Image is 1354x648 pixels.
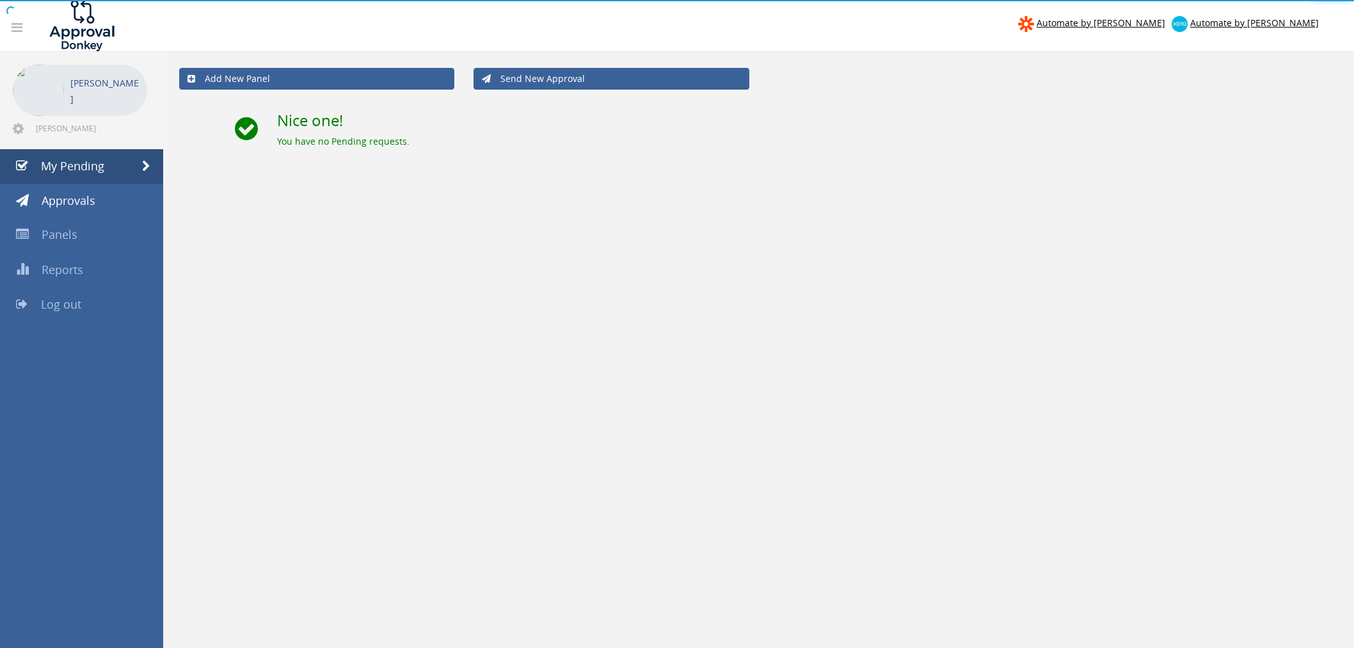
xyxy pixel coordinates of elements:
span: Panels [42,227,77,242]
a: Add New Panel [179,68,454,90]
div: You have no Pending requests. [277,135,1338,148]
span: Reports [42,262,83,277]
img: xero-logo.png [1172,16,1188,32]
span: Approvals [42,193,95,208]
p: [PERSON_NAME] [70,75,141,107]
img: zapier-logomark.png [1018,16,1034,32]
span: Automate by [PERSON_NAME] [1190,17,1319,29]
span: Log out [41,296,81,312]
span: My Pending [41,158,104,174]
span: Automate by [PERSON_NAME] [1037,17,1165,29]
a: Send New Approval [474,68,749,90]
h2: Nice one! [277,112,1338,129]
span: [PERSON_NAME][EMAIL_ADDRESS][DOMAIN_NAME] [36,123,145,133]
